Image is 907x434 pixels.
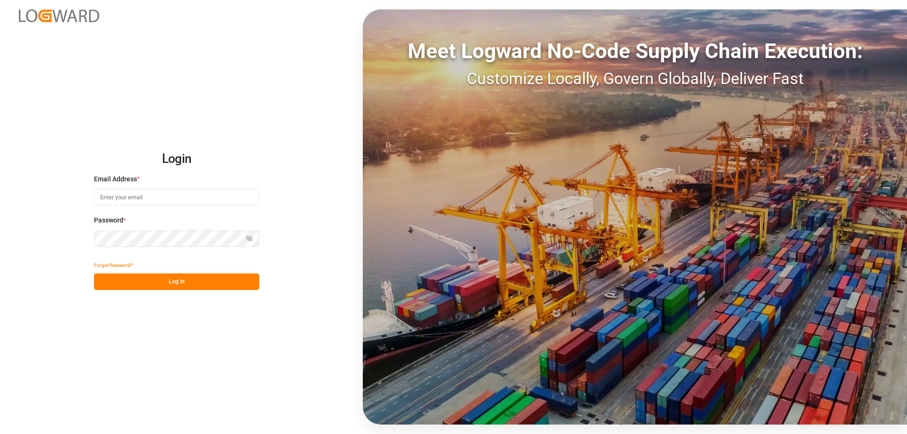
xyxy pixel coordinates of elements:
[19,9,99,22] img: Logward_new_orange.png
[363,67,907,91] div: Customize Locally, Govern Globally, Deliver Fast
[94,174,137,184] span: Email Address
[94,215,123,225] span: Password
[94,144,259,174] h2: Login
[94,189,259,205] input: Enter your email
[94,273,259,290] button: Log In
[94,257,133,273] button: Forgot Password?
[363,35,907,67] div: Meet Logward No-Code Supply Chain Execution:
